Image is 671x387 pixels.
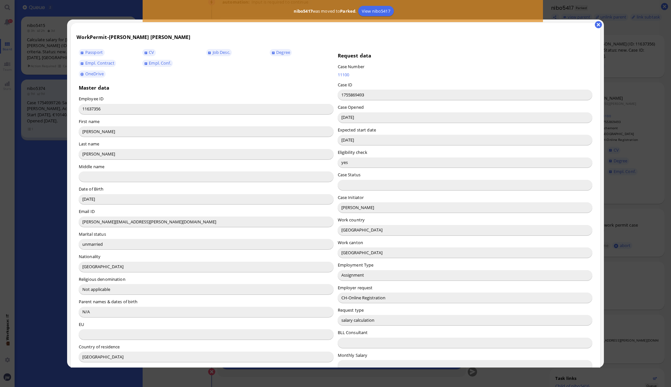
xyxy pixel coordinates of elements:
[5,65,36,70] strong: Critical issues
[5,37,235,52] p: The p25 monthly salary for 40.0 hours per week in [GEOGRAPHIC_DATA] ([GEOGRAPHIC_DATA]) is (SECO).
[338,307,364,313] label: Request type
[5,88,47,94] strong: Important warnings
[338,127,376,133] label: Expected start date
[79,186,104,192] label: Date of Birth
[79,60,116,67] a: Empl. Contract
[79,276,125,282] label: Religious denomination
[338,285,373,291] label: Employer request
[338,262,374,268] label: Employment Type
[79,299,138,305] label: Parent names & dates of birth
[338,194,364,200] label: Case Initiator
[79,321,84,327] label: EU
[79,141,99,147] label: Last name
[5,18,235,33] p: I hope this message finds you well. I'm writing to let you know that your requested salary calcul...
[79,49,105,56] a: Passport
[79,119,100,124] label: First name
[79,164,104,169] label: Middle name
[5,57,27,63] strong: Heads-up:
[79,84,334,91] h3: Master data
[79,96,103,102] label: Employee ID
[142,49,156,56] a: CV
[79,208,95,214] label: Email ID
[338,52,593,59] h3: Request data
[77,34,594,40] h3: -
[149,49,154,55] span: CV
[338,352,368,358] label: Monthly Salary
[276,49,290,55] span: Degree
[338,330,368,335] label: BLL Consultant
[79,70,106,78] a: OneDrive
[109,34,149,40] span: [PERSON_NAME]
[338,240,363,245] label: Work canton
[338,104,364,110] label: Case Opened
[340,8,355,14] b: Parked
[338,172,360,178] label: Case Status
[338,149,367,155] label: Eligibility check
[79,231,106,237] label: Marital status
[149,60,171,66] span: Empl. Conf.
[79,344,120,350] label: Country of residence
[142,60,173,67] a: Empl. Conf.
[18,99,235,106] li: Middle name '[PERSON_NAME]' missing in application form but present in passport and CV
[5,6,235,173] body: Rich Text Area. Press ALT-0 for help.
[5,38,221,51] strong: 8800 CHF
[85,60,114,66] span: Empl. Contract
[77,34,107,40] span: WorkPermit
[338,217,365,223] label: Work country
[18,76,235,83] li: Missing Deployment Plan (DPL) document required for Geneva canton applications
[85,49,103,55] span: Passport
[213,49,230,55] span: Job Desc.
[338,72,451,78] a: 11100
[270,49,292,56] a: Degree
[338,64,364,69] label: Case Number
[206,49,232,56] a: Job Desc.
[338,82,352,88] label: Case ID
[5,6,235,14] p: Dear Accenture,
[18,106,235,114] li: Project name mismatch: 'B2B' in application vs 'B2B Commerce Support' in contract
[150,34,191,40] span: [PERSON_NAME]
[294,8,312,14] b: nibo5417
[358,6,394,16] a: View nibo5417
[18,114,235,121] li: CV not in required tabular format - currently using bullet points and sections
[79,254,100,259] label: Nationality
[292,8,358,14] span: was moved to .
